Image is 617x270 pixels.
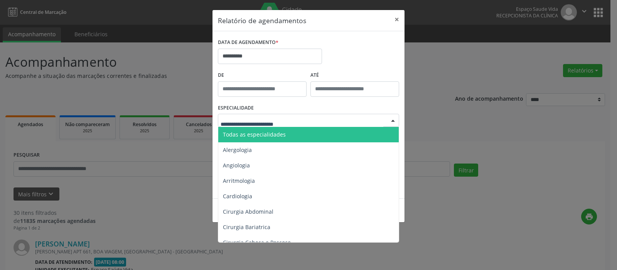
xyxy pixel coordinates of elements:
span: Cirurgia Abdominal [223,208,273,215]
span: Todas as especialidades [223,131,286,138]
span: Cirurgia Cabeça e Pescoço [223,239,291,246]
span: Cirurgia Bariatrica [223,223,270,231]
h5: Relatório de agendamentos [218,15,306,25]
label: De [218,69,307,81]
span: Arritmologia [223,177,255,184]
label: DATA DE AGENDAMENTO [218,37,278,49]
span: Cardiologia [223,192,252,200]
span: Angiologia [223,162,250,169]
button: Close [389,10,405,29]
label: ESPECIALIDADE [218,102,254,114]
span: Alergologia [223,146,252,154]
label: ATÉ [310,69,399,81]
